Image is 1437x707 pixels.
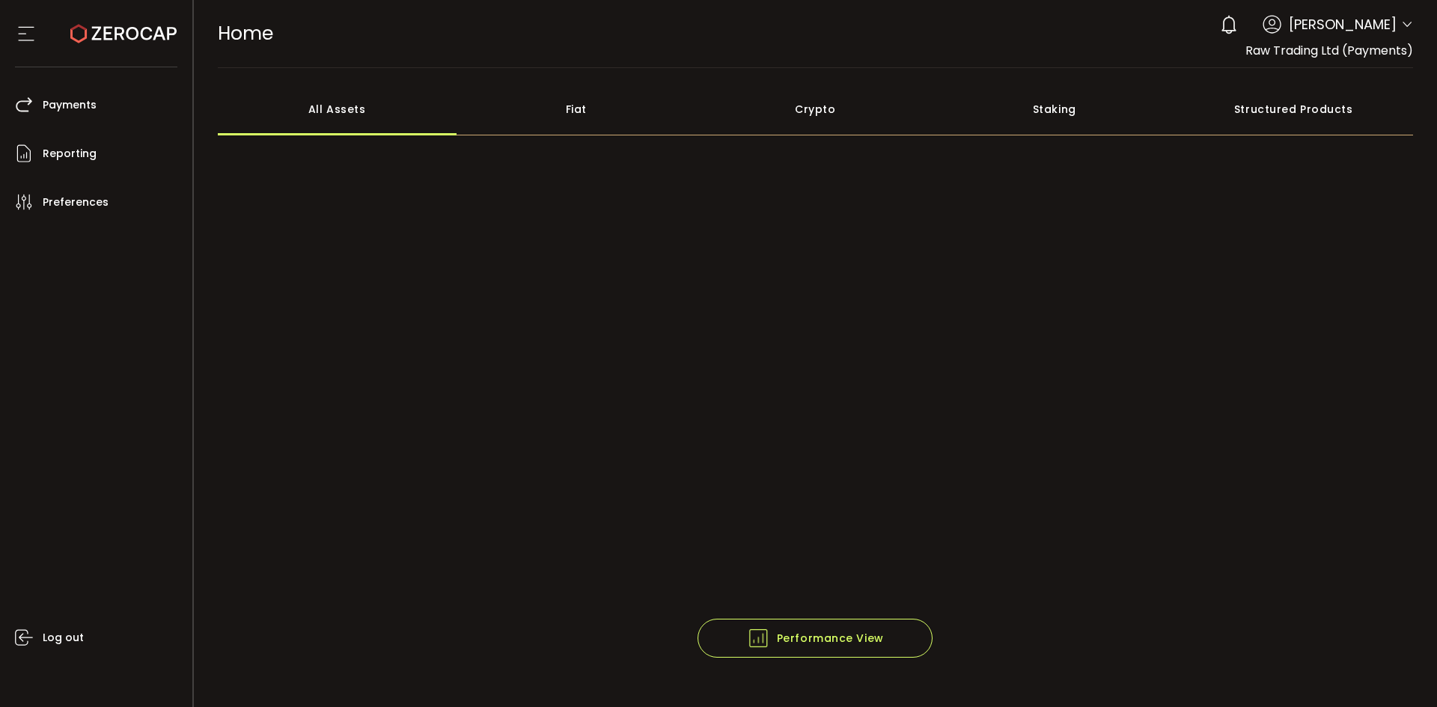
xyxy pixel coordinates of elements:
[43,192,109,213] span: Preferences
[43,143,97,165] span: Reporting
[696,83,936,135] div: Crypto
[698,619,933,658] button: Performance View
[1289,14,1397,34] span: [PERSON_NAME]
[935,83,1174,135] div: Staking
[43,627,84,649] span: Log out
[43,94,97,116] span: Payments
[1245,42,1413,59] span: Raw Trading Ltd (Payments)
[218,20,273,46] span: Home
[457,83,696,135] div: Fiat
[1263,545,1437,707] iframe: Chat Widget
[218,83,457,135] div: All Assets
[1174,83,1414,135] div: Structured Products
[747,627,884,649] span: Performance View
